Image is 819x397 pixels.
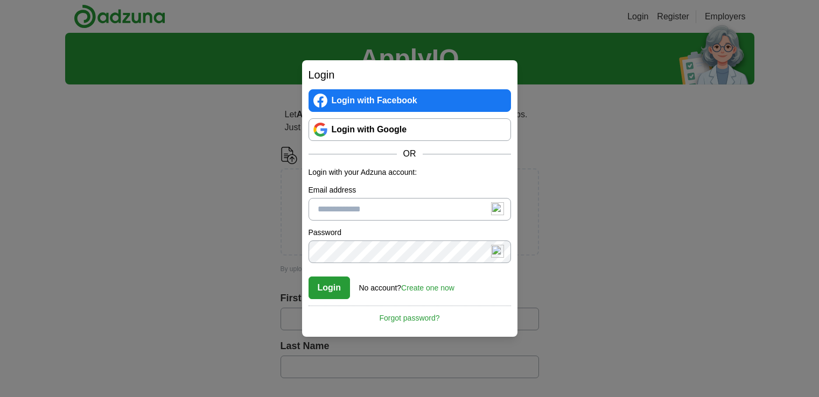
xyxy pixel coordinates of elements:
span: OR [397,147,423,160]
img: npw-badge-icon-locked.svg [491,245,504,258]
p: Login with your Adzuna account: [309,167,511,178]
label: Email address [309,185,511,196]
img: npw-badge-icon-locked.svg [491,202,504,215]
div: No account? [359,276,454,294]
a: Login with Google [309,118,511,141]
a: Forgot password? [309,306,511,324]
label: Password [309,227,511,238]
a: Create one now [401,283,454,292]
h2: Login [309,67,511,83]
button: Login [309,277,351,299]
a: Login with Facebook [309,89,511,112]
